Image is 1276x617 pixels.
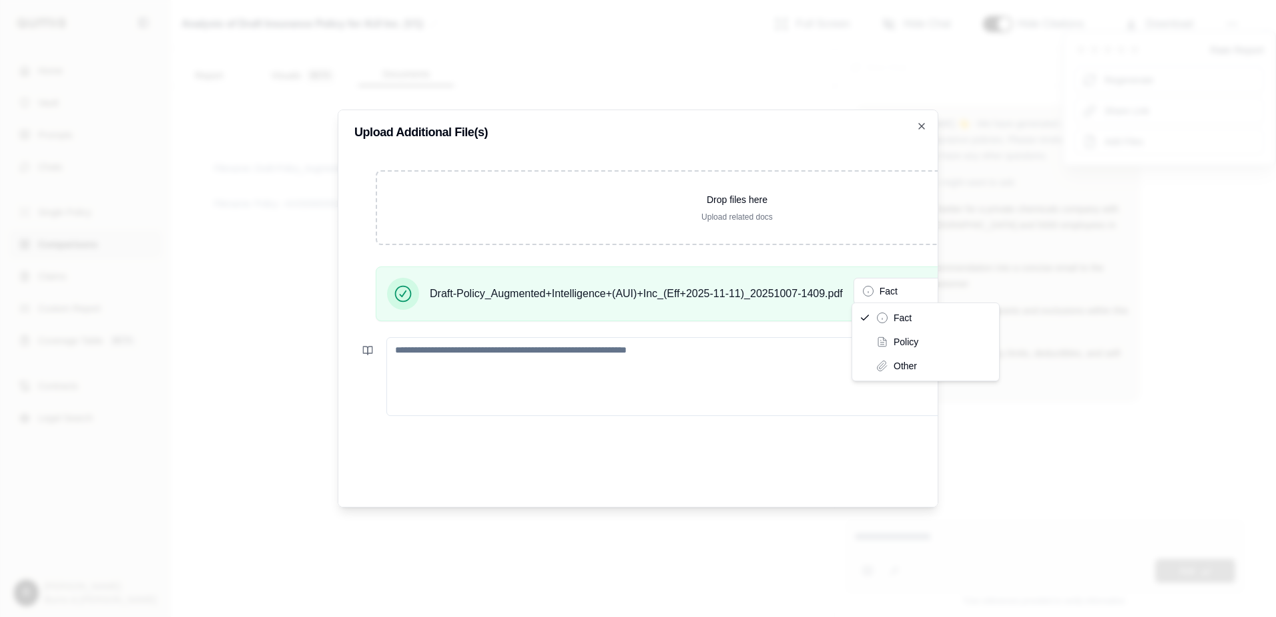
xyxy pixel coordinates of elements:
[398,212,1076,222] p: Upload related docs
[894,335,918,349] span: Policy
[354,126,1120,138] h2: Upload Additional File(s)
[894,359,917,373] span: Other
[398,193,1076,206] p: Drop files here
[430,286,843,302] span: Draft-Policy_Augmented+Intelligence+(AUI)+Inc_(Eff+2025-11-11)_20251007-1409.pdf
[894,311,912,325] span: Fact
